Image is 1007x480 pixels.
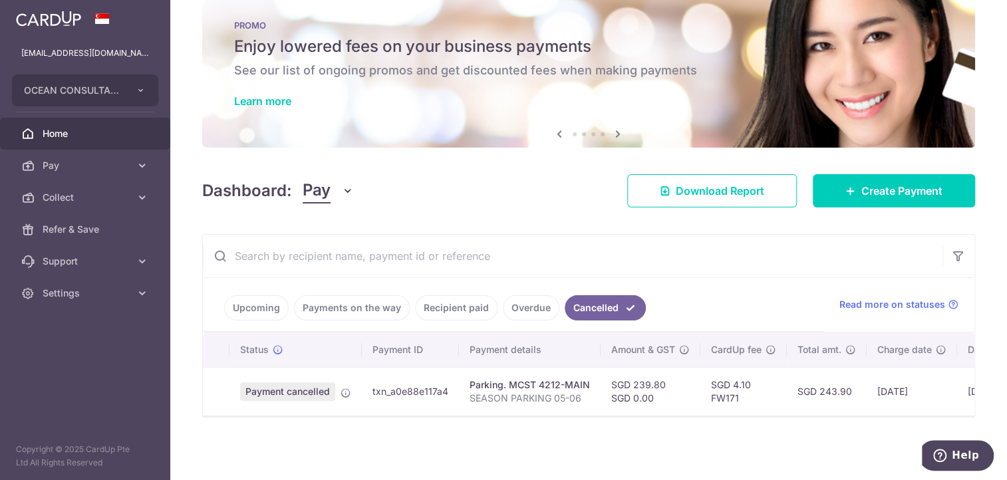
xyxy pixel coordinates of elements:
span: Pay [43,159,130,172]
span: Download Report [676,183,764,199]
td: SGD 239.80 SGD 0.00 [601,367,700,416]
span: Collect [43,191,130,204]
span: Support [43,255,130,268]
th: Payment ID [362,332,459,367]
iframe: Opens a widget where you can find more information [922,440,994,473]
td: [DATE] [867,367,957,416]
span: CardUp fee [711,343,762,356]
th: Payment details [459,332,601,367]
p: SEASON PARKING 05-06 [470,392,590,405]
div: Parking. MCST 4212-MAIN [470,378,590,392]
span: Settings [43,287,130,300]
td: SGD 243.90 [787,367,867,416]
span: OCEAN CONSULTANT EMPLOYMENT PTE. LTD. [24,84,122,97]
a: Cancelled [565,295,646,320]
button: Pay [303,178,354,203]
a: Create Payment [813,174,975,207]
p: [EMAIL_ADDRESS][DOMAIN_NAME] [21,47,149,60]
a: Payments on the way [294,295,410,320]
p: PROMO [234,20,943,31]
span: Home [43,127,130,140]
h6: See our list of ongoing promos and get discounted fees when making payments [234,62,943,78]
span: Total amt. [797,343,841,356]
span: Pay [303,178,331,203]
a: Learn more [234,94,291,108]
h4: Dashboard: [202,179,292,203]
span: Status [240,343,269,356]
h5: Enjoy lowered fees on your business payments [234,36,943,57]
a: Download Report [627,174,797,207]
span: Create Payment [861,183,942,199]
a: Recipient paid [415,295,498,320]
a: Upcoming [224,295,289,320]
input: Search by recipient name, payment id or reference [203,235,942,277]
td: SGD 4.10 FW171 [700,367,787,416]
a: Read more on statuses [839,298,958,311]
td: txn_a0e88e117a4 [362,367,459,416]
span: Amount & GST [611,343,675,356]
img: CardUp [16,11,81,27]
span: Refer & Save [43,223,130,236]
span: Charge date [877,343,932,356]
span: Read more on statuses [839,298,945,311]
span: Payment cancelled [240,382,335,401]
button: OCEAN CONSULTANT EMPLOYMENT PTE. LTD. [12,74,158,106]
a: Overdue [503,295,559,320]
